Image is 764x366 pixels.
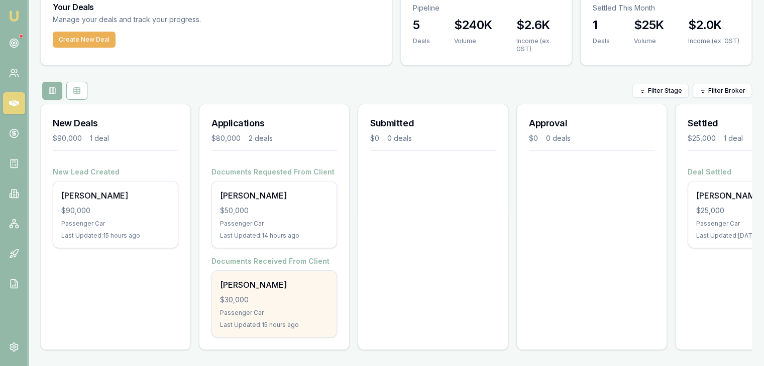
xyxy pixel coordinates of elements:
div: Last Updated: 15 hours ago [220,321,329,329]
div: 1 deal [724,133,743,143]
div: Passenger Car [220,309,329,317]
div: $25,000 [688,133,716,143]
h3: $25K [634,17,664,33]
div: Volume [454,37,492,45]
h3: Approval [529,116,654,130]
h3: New Deals [53,116,178,130]
h3: Your Deals [53,3,380,11]
div: $50,000 [220,206,329,216]
div: 1 deal [90,133,109,143]
div: 2 deals [249,133,273,143]
div: [PERSON_NAME] [220,190,329,202]
div: [PERSON_NAME] [61,190,170,202]
div: $0 [370,133,379,143]
div: Deals [593,37,610,45]
span: Filter Stage [648,87,682,95]
button: Create New Deal [53,32,116,48]
div: $30,000 [220,295,329,305]
div: 0 deals [546,133,571,143]
div: [PERSON_NAME] [220,279,329,291]
h3: Applications [211,116,337,130]
div: Income (ex. GST) [688,37,739,45]
h3: $2.6K [516,17,560,33]
h3: $240K [454,17,492,33]
h3: 1 [593,17,610,33]
h3: 5 [413,17,430,33]
div: $80,000 [211,133,241,143]
button: Filter Broker [693,84,752,98]
div: Volume [634,37,664,45]
div: $90,000 [53,133,82,143]
h3: $2.0K [688,17,739,33]
p: Pipeline [413,3,560,13]
div: Income (ex. GST) [516,37,560,53]
p: Settled This Month [593,3,739,13]
div: $90,000 [61,206,170,216]
div: Last Updated: 15 hours ago [61,232,170,240]
div: Passenger Car [61,220,170,228]
h4: New Lead Created [53,167,178,177]
h3: Submitted [370,116,496,130]
p: Manage your deals and track your progress. [53,14,310,26]
div: Last Updated: 14 hours ago [220,232,329,240]
h4: Documents Received From Client [211,256,337,266]
div: 0 deals [387,133,412,143]
button: Filter Stage [632,84,689,98]
div: Deals [413,37,430,45]
h4: Documents Requested From Client [211,167,337,177]
div: Passenger Car [220,220,329,228]
img: emu-icon-u.png [8,10,20,22]
span: Filter Broker [708,87,745,95]
div: $0 [529,133,538,143]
